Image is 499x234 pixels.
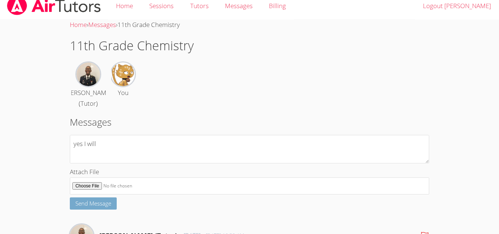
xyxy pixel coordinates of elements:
[70,20,429,30] div: › ›
[70,197,117,210] button: Send Message
[70,115,429,129] h2: Messages
[65,88,112,109] div: [PERSON_NAME] (Tutor)
[70,167,99,176] span: Attach File
[111,62,135,86] img: Jay Kalia
[70,135,429,163] textarea: yes I will
[225,1,253,10] span: Messages
[88,20,116,29] a: Messages
[118,88,129,98] div: You
[70,36,429,55] h1: 11th Grade Chemistry
[70,177,429,195] input: Attach File
[70,20,87,29] a: Home
[75,200,111,207] span: Send Message
[76,62,100,86] img: Dennis Stokes
[117,20,180,29] span: 11th Grade Chemistry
